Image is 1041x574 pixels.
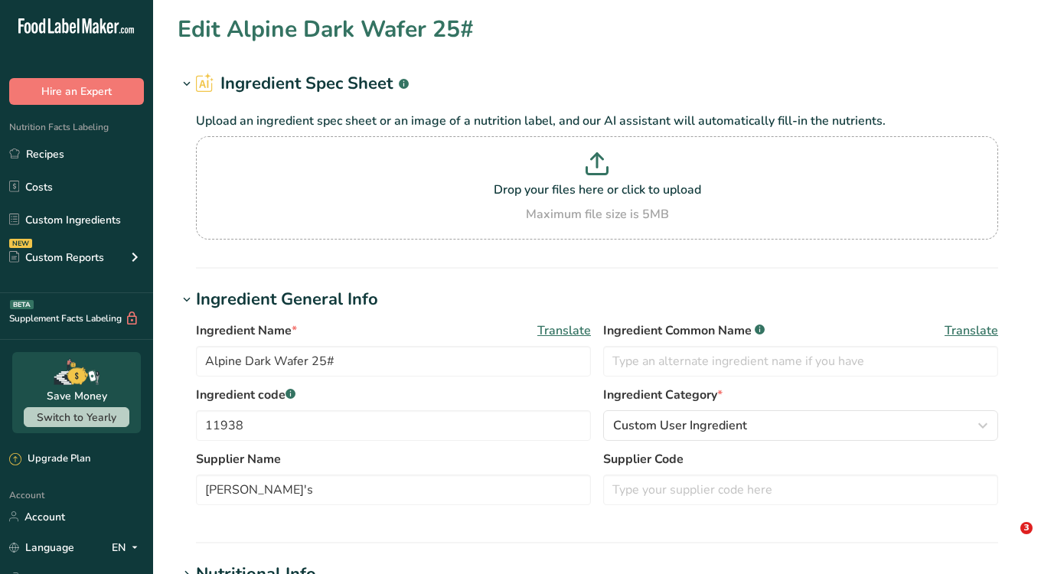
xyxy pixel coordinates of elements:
div: Custom Reports [9,249,104,266]
label: Supplier Name [196,450,591,468]
p: Upload an ingredient spec sheet or an image of a nutrition label, and our AI assistant will autom... [196,112,998,130]
input: Type your ingredient code here [196,410,591,441]
p: Drop your files here or click to upload [200,181,994,199]
button: Custom User Ingredient [603,410,998,441]
div: Ingredient General Info [196,287,378,312]
span: Ingredient Name [196,321,297,340]
input: Type your supplier name here [196,475,591,505]
h1: Edit Alpine Dark Wafer 25# [178,12,474,47]
span: Custom User Ingredient [613,416,747,435]
a: Language [9,534,74,561]
div: Upgrade Plan [9,452,90,467]
div: BETA [10,300,34,309]
input: Type your supplier code here [603,475,998,505]
button: Hire an Expert [9,78,144,105]
label: Ingredient Category [603,386,998,404]
span: Switch to Yearly [37,410,116,425]
div: NEW [9,239,32,248]
span: 3 [1020,522,1033,534]
input: Type an alternate ingredient name if you have [603,346,998,377]
label: Ingredient code [196,386,591,404]
span: Translate [537,321,591,340]
span: Ingredient Common Name [603,321,765,340]
button: Switch to Yearly [24,407,129,427]
div: Save Money [47,388,107,404]
h2: Ingredient Spec Sheet [196,71,409,96]
iframe: Intercom live chat [989,522,1026,559]
label: Supplier Code [603,450,998,468]
span: Translate [945,321,998,340]
div: Maximum file size is 5MB [200,205,994,223]
input: Type your ingredient name here [196,346,591,377]
div: EN [112,538,144,556]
